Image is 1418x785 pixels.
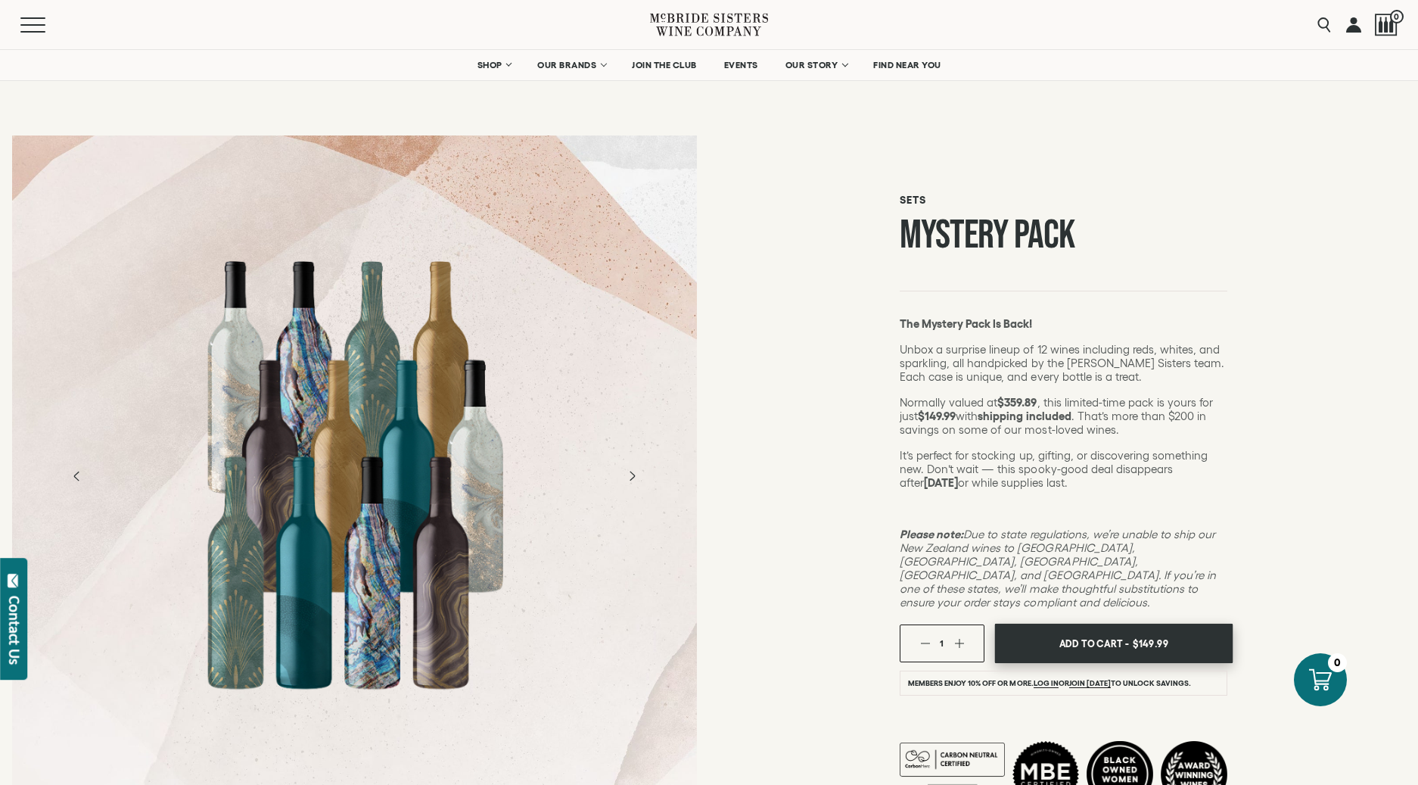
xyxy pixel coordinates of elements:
strong: $149.99 [918,410,956,422]
a: Log in [1034,679,1059,688]
span: 1 [940,638,944,648]
span: FIND NEAR YOU [873,60,941,70]
a: JOIN THE CLUB [622,50,707,80]
a: OUR BRANDS [527,50,614,80]
a: OUR STORY [776,50,857,80]
span: Add To Cart - [1059,632,1129,655]
a: SHOP [467,50,520,80]
button: Mobile Menu Trigger [20,17,75,33]
span: $149.99 [1133,632,1169,655]
button: Add To Cart - $149.99 [995,624,1233,664]
strong: Please note: [900,528,963,540]
span: SHOP [477,60,502,70]
span: JOIN THE CLUB [632,60,697,70]
span: 0 [1390,10,1404,23]
em: Due to state regulations, we’re unable to ship our New Zealand wines to [GEOGRAPHIC_DATA], [GEOGR... [900,528,1216,609]
span: OUR BRANDS [537,60,596,70]
a: FIND NEAR YOU [863,50,951,80]
a: join [DATE] [1069,679,1111,688]
button: Next [612,456,651,496]
a: EVENTS [714,50,768,80]
li: Members enjoy 10% off or more. or to unlock savings. [900,671,1227,696]
p: It’s perfect for stocking up, gifting, or discovering something new. Don’t wait — this spooky-goo... [900,449,1227,490]
div: Contact Us [7,596,22,665]
strong: $359.89 [997,396,1037,409]
span: EVENTS [724,60,758,70]
p: Unbox a surprise lineup of 12 wines including reds, whites, and sparkling, all handpicked by the ... [900,343,1227,384]
strong: shipping included [978,410,1071,422]
button: Previous [58,456,97,496]
span: OUR STORY [785,60,838,70]
h1: Mystery Pack [900,216,1227,254]
strong: [DATE] [924,476,958,489]
strong: The Mystery Pack Is Back! [900,317,1033,330]
p: Normally valued at , this limited-time pack is yours for just with . That’s more than $200 in sav... [900,396,1227,437]
div: 0 [1328,653,1347,672]
h6: Sets [900,194,1227,207]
